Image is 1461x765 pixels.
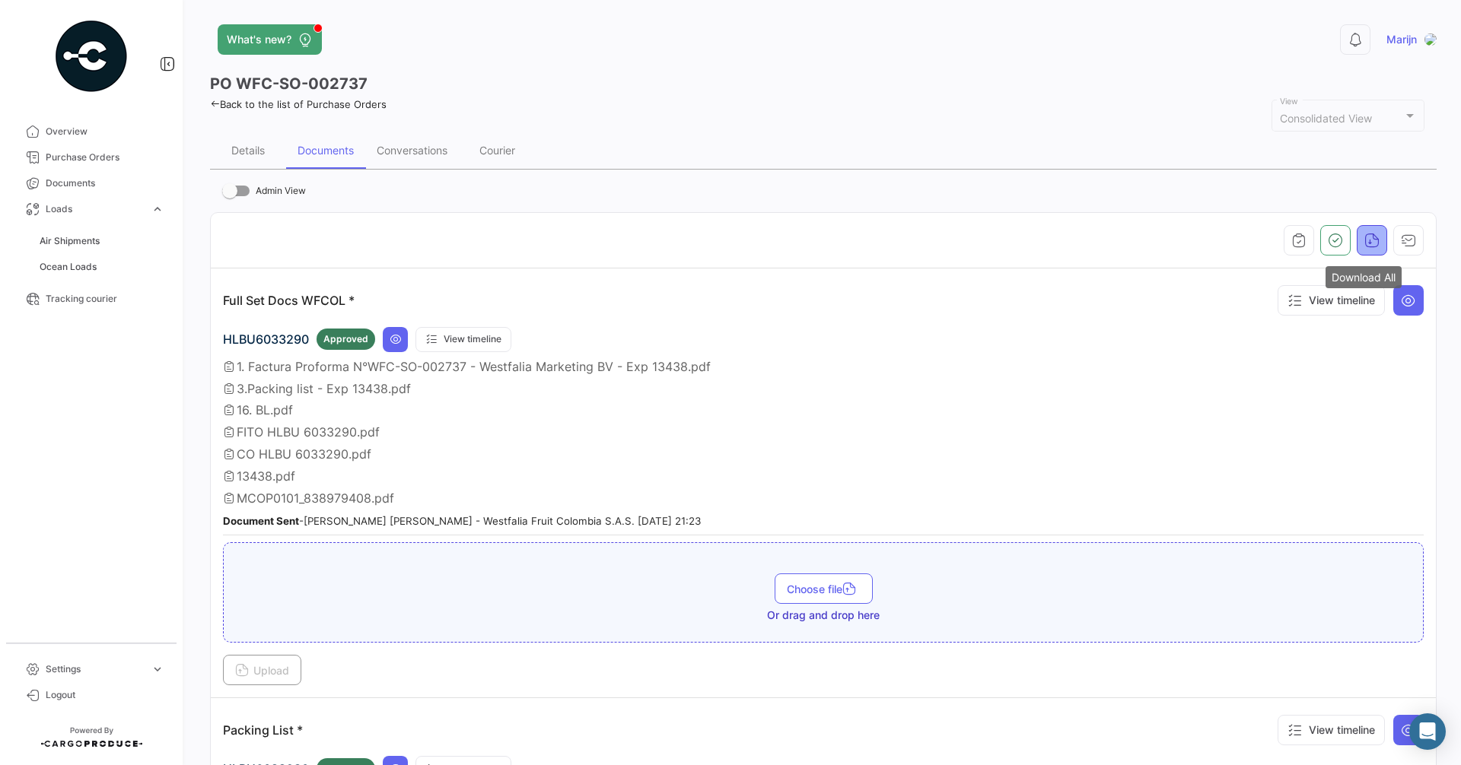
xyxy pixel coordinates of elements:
[479,144,515,157] div: Courier
[231,144,265,157] div: Details
[223,293,355,308] p: Full Set Docs WFCOL *
[223,332,309,347] span: HLBU6033290
[53,18,129,94] img: powered-by.png
[1424,33,1437,46] img: logo.png
[237,381,411,396] span: 3.Packing list - Exp 13438.pdf
[12,144,170,170] a: Purchase Orders
[40,260,97,274] span: Ocean Loads
[298,144,354,157] div: Documents
[46,292,164,306] span: Tracking courier
[787,582,861,595] span: Choose file
[40,234,100,248] span: Air Shipments
[151,202,164,216] span: expand_more
[223,722,303,738] p: Packing List *
[256,182,306,200] span: Admin View
[210,73,368,94] h3: PO WFC-SO-002737
[218,24,322,55] button: What's new?
[767,608,880,623] span: Or drag and drop here
[46,202,145,216] span: Loads
[1409,713,1446,750] div: Abrir Intercom Messenger
[12,170,170,196] a: Documents
[237,446,371,462] span: CO HLBU 6033290.pdf
[1280,112,1372,125] mat-select-trigger: Consolidated View
[1386,32,1417,47] span: Marijn
[237,468,295,484] span: 13438.pdf
[237,424,380,440] span: FITO HLBU 6033290.pdf
[46,662,145,676] span: Settings
[237,359,711,374] span: 1. Factura Proforma N°WFC-SO-002737 - Westfalia Marketing BV - Exp 13438.pdf
[227,32,291,47] span: What's new?
[12,119,170,144] a: Overview
[775,573,873,604] button: Choose file
[237,402,293,417] span: 16. BL.pdf
[223,515,299,527] b: Document Sent
[223,515,701,527] small: - [PERSON_NAME] [PERSON_NAME] - Westfalia Fruit Colombia S.A.S. [DATE] 21:23
[33,256,170,278] a: Ocean Loads
[46,176,164,190] span: Documents
[46,151,164,164] span: Purchase Orders
[1278,715,1385,745] button: View timeline
[323,332,368,346] span: Approved
[46,125,164,138] span: Overview
[237,490,394,506] span: MCOP0101_838979408.pdf
[33,230,170,252] a: Air Shipments
[12,286,170,312] a: Tracking courier
[1278,285,1385,316] button: View timeline
[415,327,511,352] button: View timeline
[46,688,164,702] span: Logout
[210,98,387,110] a: Back to the list of Purchase Orders
[151,662,164,676] span: expand_more
[235,664,289,677] span: Upload
[223,655,301,685] button: Upload
[1326,266,1402,288] div: Download All
[377,144,447,157] div: Conversations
